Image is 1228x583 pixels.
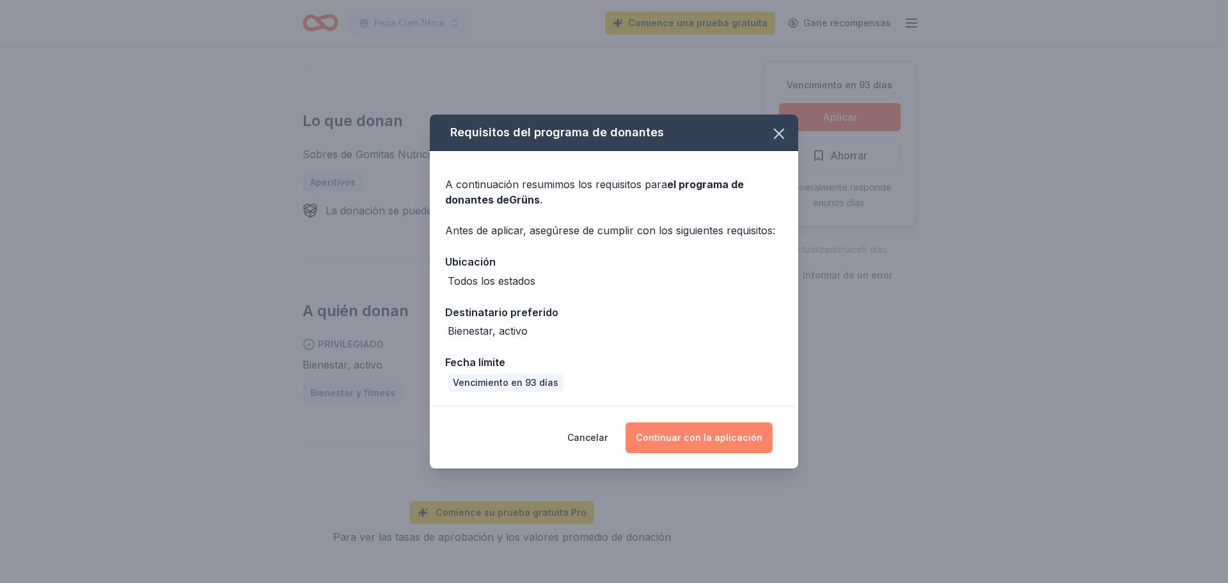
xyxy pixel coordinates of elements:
[509,193,540,206] font: Grüns
[445,356,505,369] font: Fecha límite
[448,275,535,287] font: Todos los estados
[626,422,773,453] button: Continuar con la aplicación
[540,193,542,206] font: .
[445,255,496,268] font: Ubicación
[567,432,608,443] font: Cancelar
[636,432,762,443] font: Continuar con la aplicación
[448,324,528,337] font: Bienestar, activo
[450,125,664,139] font: Requisitos del programa de donantes
[453,377,558,388] font: Vencimiento en 93 días
[445,306,558,319] font: Destinatario preferido
[567,422,608,453] button: Cancelar
[445,224,775,237] font: Antes de aplicar, asegúrese de cumplir con los siguientes requisitos:
[445,178,667,191] font: A continuación resumimos los requisitos para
